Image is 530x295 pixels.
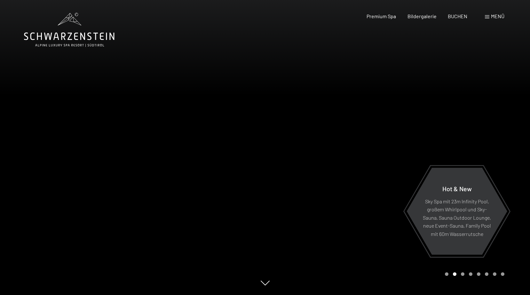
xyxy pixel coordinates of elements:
[367,13,396,19] a: Premium Spa
[485,272,488,276] div: Carousel Page 6
[442,185,472,192] span: Hot & New
[443,272,504,276] div: Carousel Pagination
[501,272,504,276] div: Carousel Page 8
[477,272,480,276] div: Carousel Page 5
[406,167,508,255] a: Hot & New Sky Spa mit 23m Infinity Pool, großem Whirlpool und Sky-Sauna, Sauna Outdoor Lounge, ne...
[445,272,448,276] div: Carousel Page 1
[469,272,472,276] div: Carousel Page 4
[493,272,496,276] div: Carousel Page 7
[407,13,437,19] a: Bildergalerie
[422,197,492,238] p: Sky Spa mit 23m Infinity Pool, großem Whirlpool und Sky-Sauna, Sauna Outdoor Lounge, neue Event-S...
[461,272,464,276] div: Carousel Page 3
[448,13,467,19] a: BUCHEN
[453,272,456,276] div: Carousel Page 2 (Current Slide)
[491,13,504,19] span: Menü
